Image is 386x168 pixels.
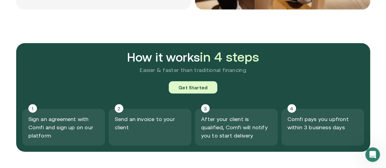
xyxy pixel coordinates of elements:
a: Get Started [169,81,217,94]
h2: How it works [22,49,364,65]
p: Sign an agreement with Comfi and sign up on our platform [28,115,99,140]
span: in 4 steps [200,50,259,64]
iframe: Intercom live chat [365,147,380,162]
p: Send an invoice to your client [115,115,185,131]
div: 4 [287,104,296,113]
p: Easier & faster than traditional financing [22,66,364,74]
div: 1 [28,104,37,113]
div: 2 [115,104,123,113]
div: 3 [201,104,210,113]
p: Comfi pays you upfront within 3 business days [287,115,358,131]
p: After your client is qualified, Comfi will notify you to start delivery [201,115,272,140]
